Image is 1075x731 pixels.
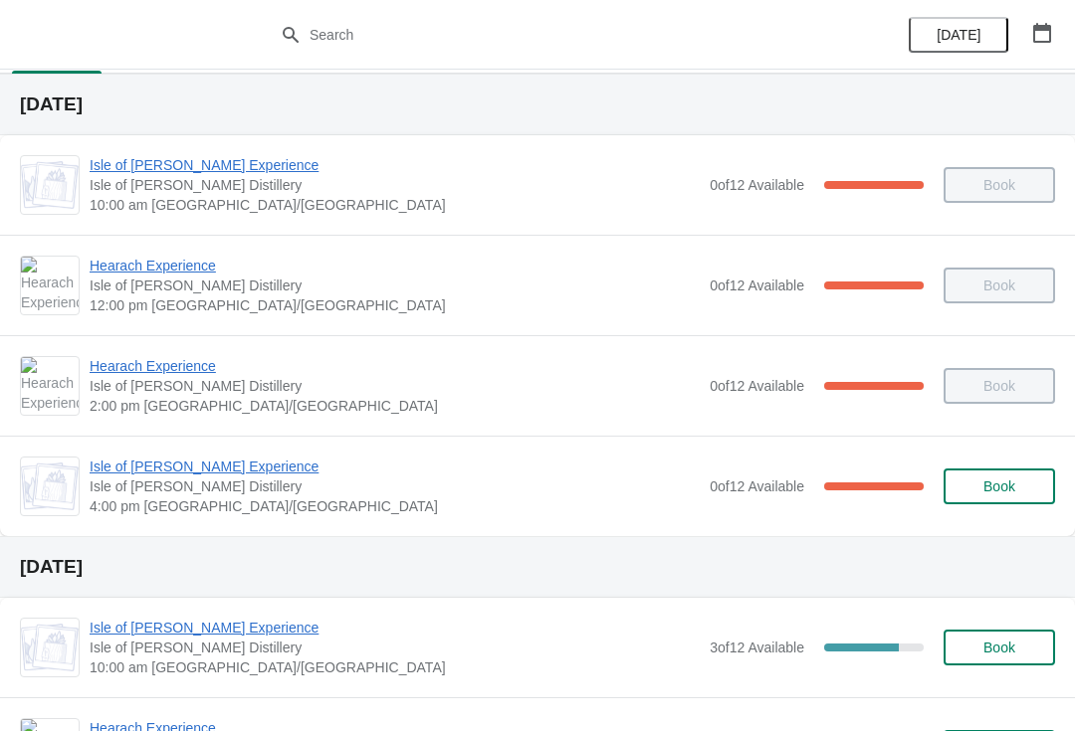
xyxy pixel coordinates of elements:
[710,177,804,193] span: 0 of 12 Available
[710,378,804,394] span: 0 of 12 Available
[21,257,79,314] img: Hearach Experience | Isle of Harris Distillery | 12:00 pm Europe/London
[944,630,1055,665] button: Book
[21,624,79,671] img: Isle of Harris Gin Experience | Isle of Harris Distillery | 10:00 am Europe/London
[309,17,806,53] input: Search
[90,638,700,657] span: Isle of [PERSON_NAME] Distillery
[90,155,700,175] span: Isle of [PERSON_NAME] Experience
[21,161,79,209] img: Isle of Harris Gin Experience | Isle of Harris Distillery | 10:00 am Europe/London
[90,376,700,396] span: Isle of [PERSON_NAME] Distillery
[90,175,700,195] span: Isle of [PERSON_NAME] Distillery
[944,468,1055,504] button: Book
[90,275,700,295] span: Isle of [PERSON_NAME] Distillery
[710,640,804,655] span: 3 of 12 Available
[90,496,700,516] span: 4:00 pm [GEOGRAPHIC_DATA]/[GEOGRAPHIC_DATA]
[90,356,700,376] span: Hearach Experience
[710,478,804,494] span: 0 of 12 Available
[983,478,1015,494] span: Book
[90,195,700,215] span: 10:00 am [GEOGRAPHIC_DATA]/[GEOGRAPHIC_DATA]
[710,277,804,293] span: 0 of 12 Available
[90,295,700,315] span: 12:00 pm [GEOGRAPHIC_DATA]/[GEOGRAPHIC_DATA]
[21,462,79,510] img: Isle of Harris Gin Experience | Isle of Harris Distillery | 4:00 pm Europe/London
[90,457,700,476] span: Isle of [PERSON_NAME] Experience
[90,476,700,496] span: Isle of [PERSON_NAME] Distillery
[909,17,1008,53] button: [DATE]
[90,657,700,677] span: 10:00 am [GEOGRAPHIC_DATA]/[GEOGRAPHIC_DATA]
[20,557,1055,577] h2: [DATE]
[21,357,79,415] img: Hearach Experience | Isle of Harris Distillery | 2:00 pm Europe/London
[20,94,1055,114] h2: [DATE]
[937,27,980,43] span: [DATE]
[90,396,700,416] span: 2:00 pm [GEOGRAPHIC_DATA]/[GEOGRAPHIC_DATA]
[90,618,700,638] span: Isle of [PERSON_NAME] Experience
[90,256,700,275] span: Hearach Experience
[983,640,1015,655] span: Book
